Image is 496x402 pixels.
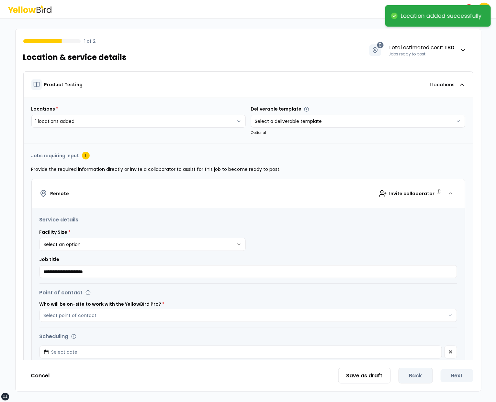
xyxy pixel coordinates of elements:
label: Facility Size [39,229,71,235]
span: Invite collaborator [389,190,435,197]
button: 1 locations added [31,115,246,128]
span: Select a deliverable template [255,118,322,124]
strong: TBD [445,44,455,51]
p: Product Testing [44,81,83,88]
h3: Jobs requiring input [31,152,79,159]
small: Optional [251,130,266,135]
button: 1 [460,3,473,16]
p: Provide the required information directly or invite a collaborator to assist for this job to beco... [31,166,465,172]
button: Select date [39,346,442,359]
p: 1 of 2 [85,38,96,44]
label: Who will be on-site to work with the YellowBird Pro? [39,302,457,306]
button: Select point of contact [39,309,457,322]
h3: Point of contact [39,289,83,297]
button: Save as draft [338,368,391,384]
span: 1 locations added [36,118,75,124]
label: Job title [39,256,60,263]
div: 1 [82,152,90,160]
div: 1 [466,3,472,9]
div: xl [3,394,7,399]
h1: Location & service details [23,52,127,63]
div: Location added successfully [401,12,482,19]
h3: Scheduling [39,333,69,340]
label: Locations [31,106,59,112]
h4: Remote [51,190,69,197]
span: Total estimated cost : [389,44,455,52]
span: JL [478,3,491,16]
span: Select date [51,349,78,355]
div: Invite collaborator [372,187,442,200]
h3: Service details [39,216,457,224]
button: RemoteInvite collaborator [32,179,465,208]
button: Product Testing1 locations [24,72,473,98]
button: 0Total estimated cost: TBDJobs ready to post [363,37,473,64]
span: 0 [377,42,384,48]
span: Jobs ready to post [389,52,426,57]
p: 1 locations [430,81,455,88]
button: Select a deliverable template [251,115,465,128]
label: Deliverable template [251,106,309,112]
button: Cancel [23,369,58,382]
